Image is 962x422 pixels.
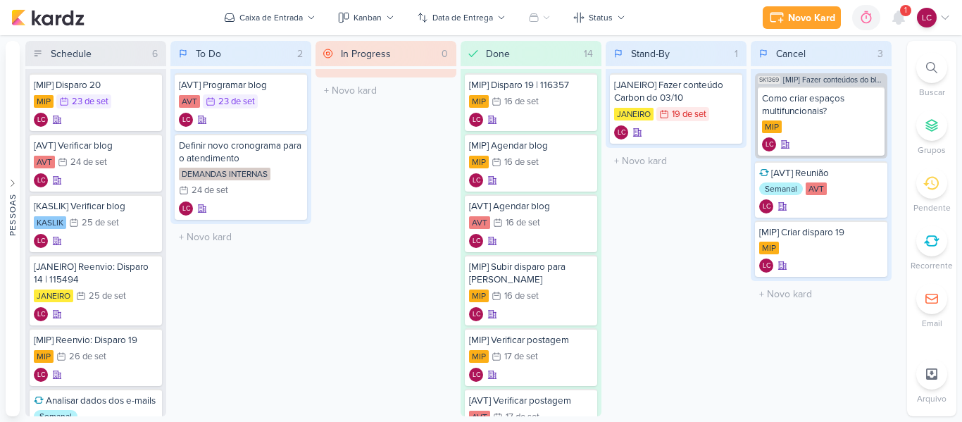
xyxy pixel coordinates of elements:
div: Criador(a): Laís Costa [469,173,483,187]
span: 1 [904,5,907,16]
div: 16 de set [504,158,539,167]
div: Criador(a): Laís Costa [179,113,193,127]
div: Criador(a): Laís Costa [34,234,48,248]
div: Laís Costa [917,8,937,27]
img: kardz.app [11,9,85,26]
p: LC [473,311,480,318]
div: [MIP] Disparo 19 | 116357 [469,79,593,92]
div: Criador(a): Laís Costa [34,113,48,127]
div: DEMANDAS INTERNAS [179,168,270,180]
div: Laís Costa [34,307,48,321]
button: Pessoas [6,41,20,416]
p: LC [766,142,773,149]
div: MIP [759,242,779,254]
div: [MIP] Reenvio: Disparo 19 [34,334,158,347]
div: AVT [34,156,55,168]
div: JANEIRO [34,290,73,302]
div: [MIP] Agendar blog [469,139,593,152]
div: Criador(a): Laís Costa [469,234,483,248]
div: 17 de set [504,352,538,361]
div: MIP [469,156,489,168]
div: Laís Costa [469,113,483,127]
div: Laís Costa [469,368,483,382]
div: MIP [469,350,489,363]
div: 24 de set [70,158,107,167]
div: 1 [729,46,744,61]
div: 0 [436,46,454,61]
div: Criador(a): Laís Costa [469,368,483,382]
p: LC [473,117,480,124]
div: Novo Kard [788,11,835,25]
p: LC [473,178,480,185]
div: MIP [34,350,54,363]
div: 19 de set [672,110,706,119]
p: Grupos [918,144,946,156]
p: LC [37,238,45,245]
div: 23 de set [218,97,255,106]
div: Criador(a): Laís Costa [762,137,776,151]
p: LC [182,117,190,124]
span: [MIP] Fazer conteúdos do blog de MIP (Setembro e Outubro) [783,76,885,84]
div: [KASLIK] Verificar blog [34,200,158,213]
p: Arquivo [917,392,947,405]
div: Criador(a): Laís Costa [614,125,628,139]
div: [AVT] Reunião [759,167,883,180]
div: MIP [762,120,782,133]
div: Criador(a): Laís Costa [179,201,193,216]
div: [AVT] Programar blog [179,79,303,92]
div: 16 de set [504,292,539,301]
div: Laís Costa [34,173,48,187]
div: Laís Costa [759,199,773,213]
div: Laís Costa [469,173,483,187]
div: Laís Costa [614,125,628,139]
div: 16 de set [504,97,539,106]
div: [MIP] Disparo 20 [34,79,158,92]
div: 6 [146,46,163,61]
div: 2 [292,46,308,61]
div: Criador(a): Laís Costa [34,368,48,382]
div: Criador(a): Laís Costa [34,173,48,187]
div: Pessoas [6,193,19,235]
p: LC [182,206,190,213]
div: AVT [179,95,200,108]
div: [AVT] Verificar postagem [469,395,593,407]
p: LC [763,204,770,211]
p: Buscar [919,86,945,99]
div: 3 [872,46,889,61]
p: LC [37,178,45,185]
div: KASLIK [34,216,66,229]
input: + Novo kard [318,80,454,101]
input: + Novo kard [173,227,308,247]
div: Laís Costa [179,113,193,127]
div: Criador(a): Laís Costa [759,259,773,273]
p: LC [473,238,480,245]
div: Analisar dados dos e-mails [34,395,158,407]
div: Laís Costa [469,307,483,321]
p: LC [473,372,480,379]
div: [AVT] Agendar blog [469,200,593,213]
li: Ctrl + F [907,52,956,99]
div: Criador(a): Laís Costa [469,113,483,127]
p: LC [922,11,932,24]
p: LC [37,117,45,124]
div: 25 de set [89,292,126,301]
div: 17 de set [506,413,539,422]
p: LC [618,130,625,137]
div: Laís Costa [34,234,48,248]
div: Laís Costa [469,234,483,248]
div: AVT [469,216,490,229]
p: LC [37,311,45,318]
div: Laís Costa [179,201,193,216]
p: LC [37,372,45,379]
div: 23 de set [72,97,108,106]
div: Criador(a): Laís Costa [759,199,773,213]
div: 24 de set [192,186,228,195]
div: Laís Costa [34,368,48,382]
div: 25 de set [82,218,119,228]
div: [JANEIRO] Reenvio: Disparo 14 | 115494 [34,261,158,286]
div: AVT [806,182,827,195]
div: MIP [469,95,489,108]
div: [AVT] Verificar blog [34,139,158,152]
p: LC [763,263,770,270]
input: + Novo kard [754,284,889,304]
